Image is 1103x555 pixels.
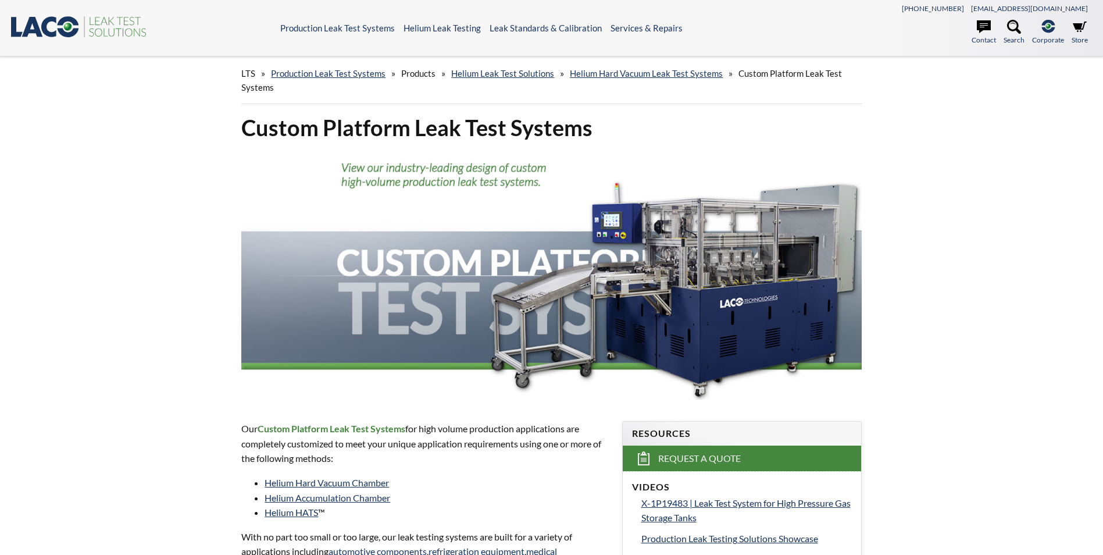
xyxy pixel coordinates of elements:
[241,113,861,142] h1: Custom Platform Leak Test Systems
[280,23,395,33] a: Production Leak Test Systems
[623,446,861,471] a: Request a Quote
[265,477,389,488] a: Helium Hard Vacuum Chamber
[641,497,851,524] span: X-1P19483 | Leak Test System for High Pressure Gas Storage Tanks
[611,23,683,33] a: Services & Repairs
[1072,20,1088,45] a: Store
[265,505,608,520] li: ™
[570,68,723,79] a: Helium Hard Vacuum Leak Test Systems
[241,68,255,79] span: LTS
[658,453,741,465] span: Request a Quote
[241,68,842,92] span: Custom Platform Leak Test Systems
[241,57,861,104] div: » » » » »
[241,421,608,466] p: Our for high volume production applications are completely customized to meet your unique applica...
[258,423,405,434] strong: Custom Platform Leak Test Systems
[632,428,852,440] h4: Resources
[902,4,964,13] a: [PHONE_NUMBER]
[641,531,852,546] a: Production Leak Testing Solutions Showcase
[265,492,390,503] a: Helium Accumulation Chamber
[404,23,481,33] a: Helium Leak Testing
[265,507,318,518] a: Helium HATS
[632,481,852,493] h4: Videos
[451,68,554,79] a: Helium Leak Test Solutions
[1032,34,1064,45] span: Corporate
[971,4,1088,13] a: [EMAIL_ADDRESS][DOMAIN_NAME]
[641,496,852,525] a: X-1P19483 | Leak Test System for High Pressure Gas Storage Tanks
[241,151,861,400] img: Custom Platform Test Systems header
[972,20,996,45] a: Contact
[401,68,436,79] span: Products
[271,68,385,79] a: Production Leak Test Systems
[641,533,818,544] span: Production Leak Testing Solutions Showcase
[1004,20,1025,45] a: Search
[490,23,602,33] a: Leak Standards & Calibration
